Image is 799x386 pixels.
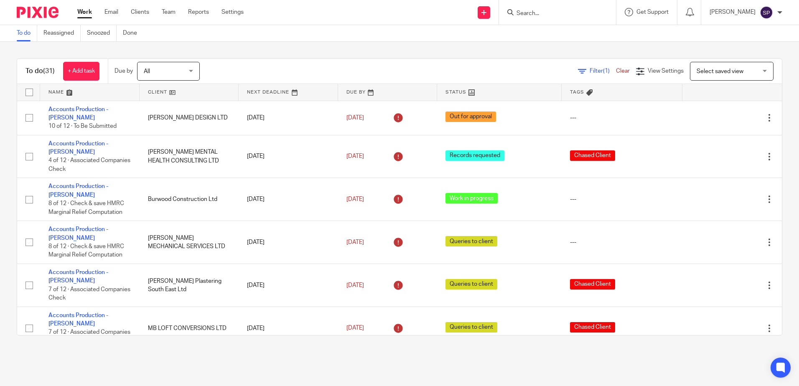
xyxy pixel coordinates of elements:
span: Records requested [445,150,504,161]
a: Done [123,25,143,41]
span: Tags [570,90,584,94]
p: [PERSON_NAME] [710,8,756,16]
a: Accounts Production - [PERSON_NAME] [48,226,108,241]
span: All [144,69,150,74]
span: Queries to client [445,279,497,289]
a: Clients [131,8,149,16]
span: 7 of 12 · Associated Companies Check [48,287,130,301]
a: Email [104,8,118,16]
span: Queries to client [445,322,497,333]
span: Chased Client [570,279,615,289]
span: View Settings [648,68,684,74]
span: 4 of 12 · Associated Companies Check [48,158,130,173]
a: Accounts Production - [PERSON_NAME] [48,269,108,284]
span: (31) [43,68,55,74]
span: 8 of 12 · Check & save HMRC Marginal Relief Computation [48,244,124,258]
span: [DATE] [346,325,364,331]
span: [DATE] [346,196,364,202]
a: Team [162,8,176,16]
a: Accounts Production - [PERSON_NAME] [48,141,108,155]
td: [DATE] [239,178,338,221]
h1: To do [25,67,55,76]
a: Settings [221,8,244,16]
img: svg%3E [760,6,773,19]
span: 10 of 12 · To Be Submitted [48,123,117,129]
img: Pixie [17,7,59,18]
a: + Add task [63,62,99,81]
span: [DATE] [346,115,364,121]
td: [DATE] [239,221,338,264]
td: Burwood Construction Ltd [140,178,239,221]
a: Reassigned [43,25,81,41]
span: Select saved view [697,69,743,74]
span: Out for approval [445,112,496,122]
span: [DATE] [346,153,364,159]
span: 7 of 12 · Associated Companies Check [48,330,130,344]
a: Accounts Production - [PERSON_NAME] [48,183,108,198]
td: [DATE] [239,101,338,135]
a: Snoozed [87,25,117,41]
a: Reports [188,8,209,16]
td: [DATE] [239,307,338,350]
td: [PERSON_NAME] DESIGN LTD [140,101,239,135]
span: [DATE] [346,239,364,245]
td: [PERSON_NAME] Plastering South East Ltd [140,264,239,307]
span: Work in progress [445,193,498,203]
input: Search [516,10,591,18]
td: [DATE] [239,135,338,178]
span: [DATE] [346,282,364,288]
span: Get Support [636,9,669,15]
span: (1) [603,68,610,74]
a: Work [77,8,92,16]
a: To do [17,25,37,41]
a: Clear [616,68,630,74]
div: --- [570,114,674,122]
div: --- [570,195,674,203]
span: Chased Client [570,322,615,333]
td: [PERSON_NAME] MENTAL HEALTH CONSULTING LTD [140,135,239,178]
a: Accounts Production - [PERSON_NAME] [48,312,108,327]
td: [PERSON_NAME] MECHANICAL SERVICES LTD [140,221,239,264]
span: Chased Client [570,150,615,161]
a: Accounts Production - [PERSON_NAME] [48,107,108,121]
p: Due by [115,67,133,75]
span: Queries to client [445,236,497,246]
span: Filter [590,68,616,74]
td: MB LOFT CONVERSIONS LTD [140,307,239,350]
td: [DATE] [239,264,338,307]
span: 8 of 12 · Check & save HMRC Marginal Relief Computation [48,201,124,215]
div: --- [570,238,674,246]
